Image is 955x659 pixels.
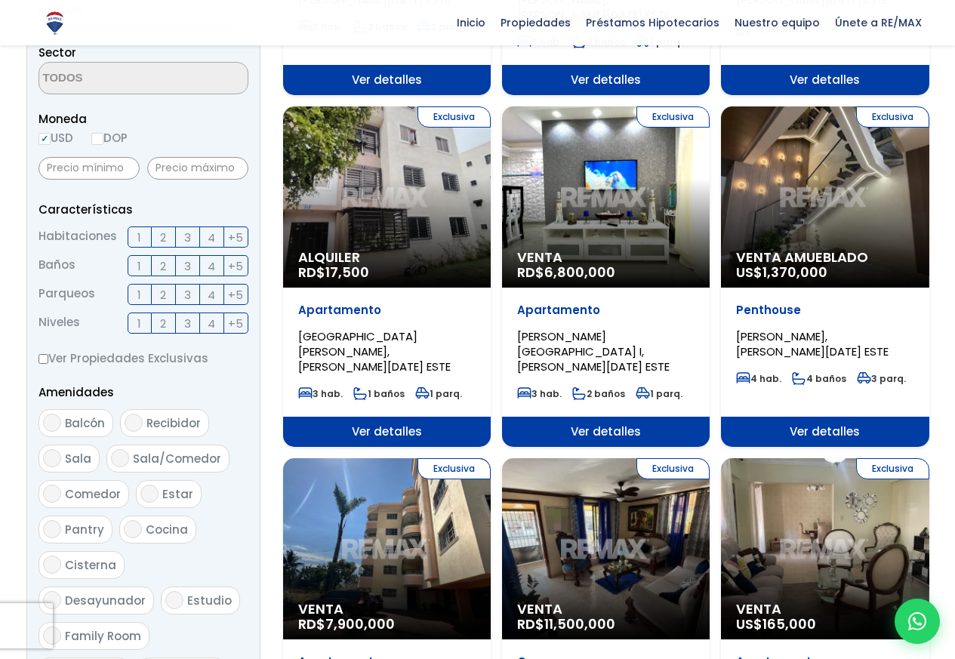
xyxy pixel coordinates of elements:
[325,263,369,282] span: 17,500
[857,372,906,385] span: 3 parq.
[298,263,369,282] span: RD$
[417,106,491,128] span: Exclusiva
[298,328,451,374] span: [GEOGRAPHIC_DATA][PERSON_NAME], [PERSON_NAME][DATE] ESTE
[762,263,827,282] span: 1,370,000
[517,387,562,400] span: 3 hab.
[736,328,889,359] span: [PERSON_NAME], [PERSON_NAME][DATE] ESTE
[39,383,248,402] p: Amenidades
[517,602,695,617] span: Venta
[856,106,929,128] span: Exclusiva
[517,303,695,318] p: Apartamento
[228,257,243,276] span: +5
[544,614,615,633] span: 11,500,000
[283,65,491,95] span: Ver detalles
[43,485,61,503] input: Comedor
[184,228,191,247] span: 3
[415,387,462,400] span: 1 parq.
[636,387,682,400] span: 1 parq.
[721,417,929,447] span: Ver detalles
[43,520,61,538] input: Pantry
[208,285,215,304] span: 4
[727,11,827,34] span: Nuestro equipo
[39,200,248,219] p: Características
[417,458,491,479] span: Exclusiva
[298,602,476,617] span: Venta
[736,614,816,633] span: US$
[65,522,104,537] span: Pantry
[208,314,215,333] span: 4
[572,387,625,400] span: 2 baños
[43,449,61,467] input: Sala
[125,414,143,432] input: Recibidor
[187,593,232,608] span: Estudio
[736,303,913,318] p: Penthouse
[298,250,476,265] span: Alquiler
[636,106,710,128] span: Exclusiva
[298,303,476,318] p: Apartamento
[184,314,191,333] span: 3
[228,314,243,333] span: +5
[160,314,166,333] span: 2
[283,417,491,447] span: Ver detalles
[146,522,188,537] span: Cocina
[137,257,141,276] span: 1
[228,285,243,304] span: +5
[111,449,129,467] input: Sala/Comedor
[517,328,670,374] span: [PERSON_NAME][GEOGRAPHIC_DATA] I, [PERSON_NAME][DATE] ESTE
[65,628,141,644] span: Family Room
[146,415,201,431] span: Recibidor
[736,263,827,282] span: US$
[792,372,846,385] span: 4 baños
[208,228,215,247] span: 4
[493,11,578,34] span: Propiedades
[65,593,146,608] span: Desayunador
[39,313,80,334] span: Niveles
[721,106,929,447] a: Exclusiva Venta Amueblado US$1,370,000 Penthouse [PERSON_NAME], [PERSON_NAME][DATE] ESTE 4 hab. 4...
[162,486,193,502] span: Estar
[353,387,405,400] span: 1 baños
[165,591,183,609] input: Estudio
[736,372,781,385] span: 4 hab.
[827,11,929,34] span: Únete a RE/MAX
[65,415,105,431] span: Balcón
[325,614,395,633] span: 7,900,000
[43,591,61,609] input: Desayunador
[636,458,710,479] span: Exclusiva
[42,10,68,36] img: Logo de REMAX
[39,255,75,276] span: Baños
[39,128,73,147] label: USD
[43,556,61,574] input: Cisterna
[140,485,159,503] input: Estar
[39,157,140,180] input: Precio mínimo
[39,133,51,145] input: USD
[160,257,166,276] span: 2
[208,257,215,276] span: 4
[43,414,61,432] input: Balcón
[124,520,142,538] input: Cocina
[283,106,491,447] a: Exclusiva Alquiler RD$17,500 Apartamento [GEOGRAPHIC_DATA][PERSON_NAME], [PERSON_NAME][DATE] ESTE...
[39,349,248,368] label: Ver Propiedades Exclusivas
[517,614,615,633] span: RD$
[517,263,615,282] span: RD$
[65,557,116,573] span: Cisterna
[137,314,141,333] span: 1
[544,263,615,282] span: 6,800,000
[736,250,913,265] span: Venta Amueblado
[65,451,91,467] span: Sala
[91,128,128,147] label: DOP
[160,285,166,304] span: 2
[721,65,929,95] span: Ver detalles
[91,133,103,145] input: DOP
[39,45,76,60] span: Sector
[39,354,48,364] input: Ver Propiedades Exclusivas
[147,157,248,180] input: Precio máximo
[184,257,191,276] span: 3
[517,250,695,265] span: Venta
[137,285,141,304] span: 1
[39,284,95,305] span: Parqueos
[502,65,710,95] span: Ver detalles
[65,486,121,502] span: Comedor
[736,602,913,617] span: Venta
[502,106,710,447] a: Exclusiva Venta RD$6,800,000 Apartamento [PERSON_NAME][GEOGRAPHIC_DATA] I, [PERSON_NAME][DATE] ES...
[137,228,141,247] span: 1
